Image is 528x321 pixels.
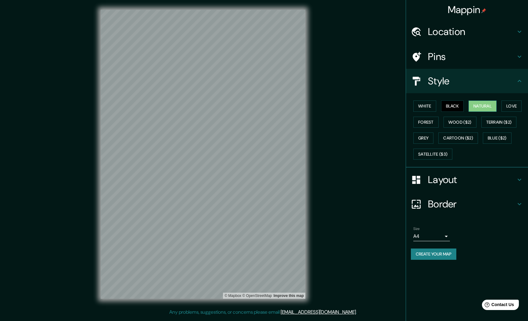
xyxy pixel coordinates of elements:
button: Create your map [411,249,456,260]
div: Pins [406,44,528,69]
button: Satellite ($3) [413,149,452,160]
button: Grey [413,132,433,144]
canvas: Map [101,10,305,299]
label: Size [413,226,420,231]
button: Love [501,101,522,112]
a: Map feedback [274,294,304,298]
div: Border [406,192,528,216]
button: Wood ($2) [444,117,476,128]
div: A4 [413,231,450,241]
h4: Border [428,198,516,210]
h4: Pins [428,51,516,63]
a: Mapbox [224,294,241,298]
img: pin-icon.png [481,8,486,13]
button: Cartoon ($2) [438,132,478,144]
a: [EMAIL_ADDRESS][DOMAIN_NAME] [281,309,356,315]
button: Natural [469,101,497,112]
p: Any problems, suggestions, or concerns please email . [169,309,357,316]
h4: Style [428,75,516,87]
a: OpenStreetMap [242,294,272,298]
button: White [413,101,436,112]
iframe: Help widget launcher [474,297,521,314]
button: Terrain ($2) [481,117,517,128]
h4: Location [428,26,516,38]
button: Black [441,101,464,112]
div: Style [406,69,528,93]
div: . [358,309,359,316]
div: . [357,309,358,316]
button: Blue ($2) [483,132,512,144]
button: Forest [413,117,439,128]
div: Layout [406,168,528,192]
h4: Mappin [448,4,487,16]
div: Location [406,19,528,44]
h4: Layout [428,174,516,186]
